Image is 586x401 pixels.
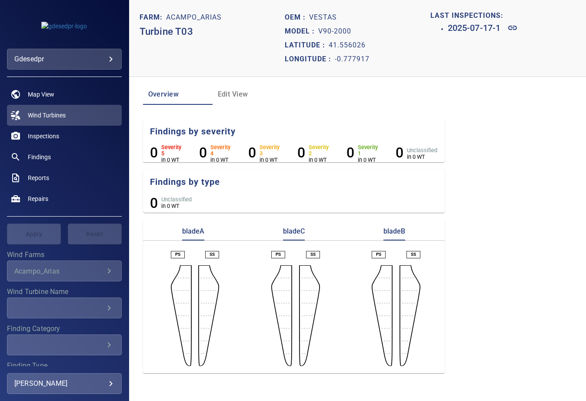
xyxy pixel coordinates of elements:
div: Acampo_Arias [14,267,104,275]
h6: 0 [199,144,207,163]
div: Finding Category [7,334,122,355]
h6: 0 [346,144,354,163]
span: Reports [28,174,49,182]
li: Severity 5 [150,144,185,163]
span: Edit View [218,88,277,100]
p: Oem : [285,12,309,23]
p: 41.556026 [329,40,366,50]
p: PS [376,251,381,257]
p: Acampo_Arias [166,12,222,23]
label: Wind Turbine Name [7,288,122,295]
p: -0.777917 [335,54,370,64]
span: Map View [28,90,54,99]
h6: 0 [248,144,256,163]
span: Inspections [28,132,59,140]
span: Overview [148,88,207,100]
p: V90-2000 [318,26,351,37]
p: bladeA [182,227,204,241]
h6: Severity 5 [161,144,185,157]
a: windturbines active [7,105,122,126]
p: Farm: [140,12,166,23]
h6: 0 [150,195,158,211]
li: Severity 3 [248,144,283,163]
label: Finding Category [7,325,122,332]
p: Turbine T03 [140,24,285,39]
p: in 0 WT [407,154,437,160]
p: in 0 WT [161,157,185,163]
label: Wind Farms [7,251,122,258]
h6: Severity 1 [358,144,382,157]
label: Finding Type [7,362,122,369]
a: findings noActive [7,147,122,167]
h5: Findings by type [150,176,445,188]
a: repairs noActive [7,188,122,209]
li: Unclassified [150,195,192,211]
h5: Findings by severity [150,126,445,137]
li: Severity 2 [297,144,333,163]
div: Wind Farms [7,261,122,281]
span: Wind Turbines [28,111,66,120]
p: PS [276,251,281,257]
li: Severity 4 [199,144,234,163]
span: Repairs [28,194,48,203]
div: gdesedpr [7,49,122,70]
p: in 0 WT [309,157,333,163]
p: in 0 WT [161,203,192,209]
div: Wind Turbine Name [7,297,122,318]
h6: Unclassified [407,147,437,154]
p: SS [411,251,416,257]
li: Severity Unclassified [396,144,437,163]
h6: 2025-07-17-1 [448,21,501,35]
p: Longitude : [285,54,335,64]
p: PS [175,251,180,257]
h6: 0 [396,144,403,163]
h6: Unclassified [161,197,192,203]
div: [PERSON_NAME] [14,377,114,391]
a: map noActive [7,84,122,105]
h6: Severity 2 [309,144,333,157]
img: gdesedpr-logo [41,22,87,30]
p: LAST INSPECTIONS: [430,10,576,21]
p: Model : [285,26,318,37]
p: SS [210,251,215,257]
p: in 0 WT [358,157,382,163]
h6: 0 [297,144,305,163]
h6: 0 [150,144,158,163]
p: in 0 WT [210,157,234,163]
h6: Severity 3 [260,144,283,157]
a: reports noActive [7,167,122,188]
span: Findings [28,153,51,161]
p: in 0 WT [260,157,283,163]
div: gdesedpr [14,52,114,66]
p: bladeC [283,227,305,241]
p: bladeB [383,227,405,241]
p: Vestas [309,12,337,23]
a: 2025-07-17-1 [448,21,576,35]
p: SS [310,251,316,257]
li: Severity 1 [346,144,382,163]
p: Latitude : [285,40,329,50]
a: inspections noActive [7,126,122,147]
h6: Severity 4 [210,144,234,157]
